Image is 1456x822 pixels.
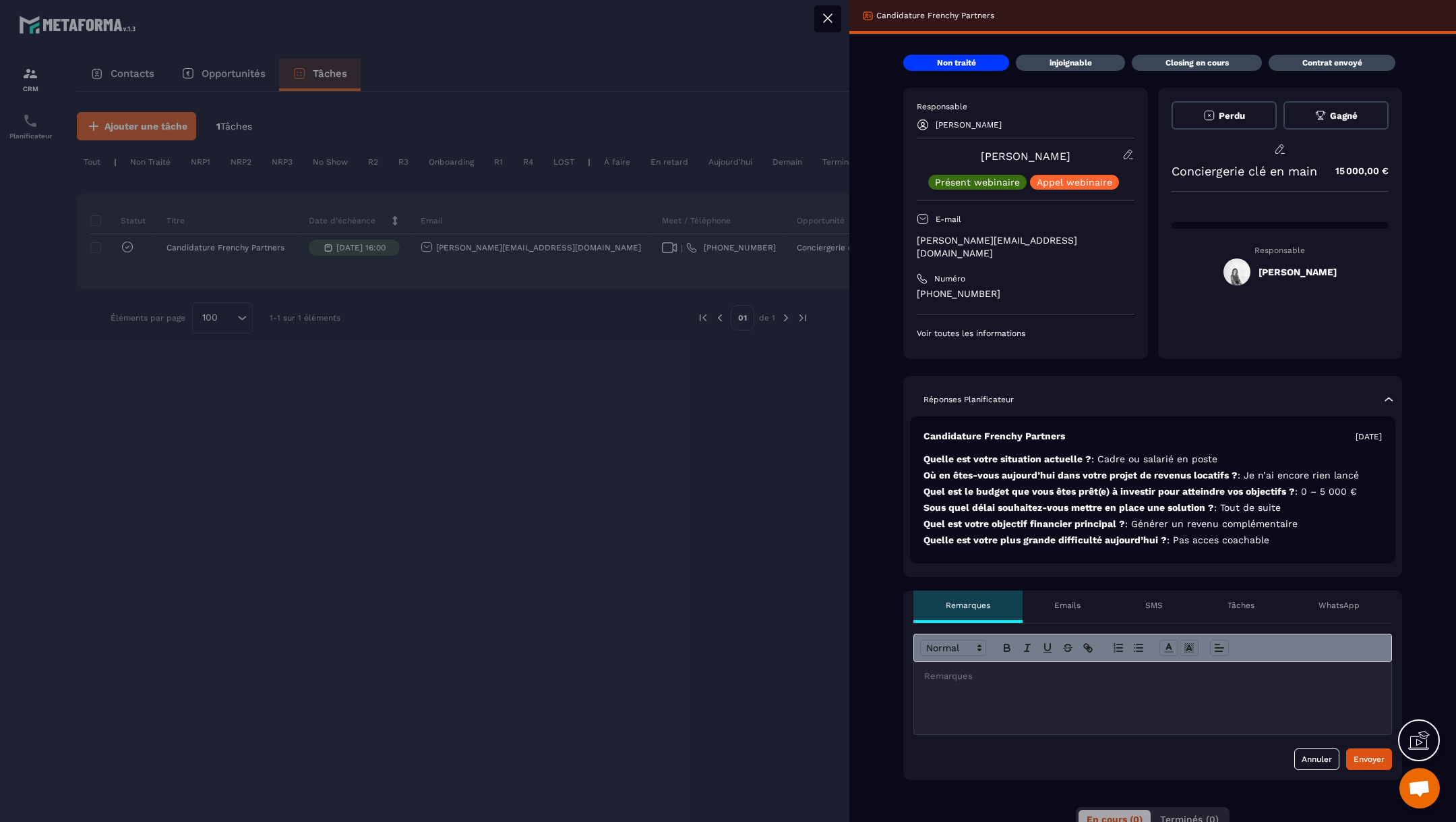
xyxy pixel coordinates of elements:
[936,214,961,225] p: E-mail
[917,328,1134,339] p: Voir toutes les informations
[1356,431,1382,442] p: [DATE]
[917,287,1134,300] p: [PHONE_NUMBER]
[1091,454,1217,464] span: : Cadre ou salarié en poste
[923,518,1382,530] p: Quel est votre objectif financier principal ?
[937,57,976,68] p: Non traité
[1167,535,1269,545] span: : Pas acces coachable
[923,485,1382,498] p: Quel est le budget que vous êtes prêt(e) à investir pour atteindre vos objectifs ?
[923,501,1382,514] p: Sous quel délai souhaitez-vous mettre en place une solution ?
[946,600,990,611] p: Remarques
[1283,101,1389,130] button: Gagné
[1322,158,1389,184] p: 15 000,00 €
[1214,502,1281,513] span: : Tout de suite
[923,469,1382,482] p: Où en êtes-vous aujourd’hui dans votre projet de revenus locatifs ?
[981,150,1070,163] a: [PERSON_NAME]
[917,101,1134,112] p: Responsable
[923,453,1382,466] p: Quelle est votre situation actuelle ?
[934,273,965,284] p: Numéro
[935,177,1020,187] p: Présent webinaire
[1318,600,1360,611] p: WhatsApp
[1238,470,1359,481] span: : Je n’ai encore rien lancé
[923,430,1065,443] p: Candidature Frenchy Partners
[1125,518,1298,529] span: : Générer un revenu complémentaire
[1295,486,1357,497] span: : 0 – 5 000 €
[1294,748,1339,770] button: Annuler
[1302,57,1362,68] p: Contrat envoyé
[1227,600,1254,611] p: Tâches
[1172,164,1317,178] p: Conciergerie clé en main
[1165,57,1229,68] p: Closing en cours
[1054,600,1081,611] p: Emails
[1219,111,1245,121] span: Perdu
[1354,752,1385,766] div: Envoyer
[923,394,1014,405] p: Réponses Planificateur
[1172,101,1277,130] button: Perdu
[936,120,1002,130] p: [PERSON_NAME]
[923,534,1382,547] p: Quelle est votre plus grande difficulté aujourd’hui ?
[1330,111,1358,121] span: Gagné
[1172,246,1389,255] p: Responsable
[1037,177,1112,187] p: Appel webinaire
[1346,748,1392,770] button: Envoyer
[876,10,994,21] p: Candidature Frenchy Partners
[1050,57,1092,68] p: injoignable
[1145,600,1163,611] p: SMS
[1399,768,1440,809] div: Ouvrir le chat
[917,234,1134,260] p: [PERSON_NAME][EMAIL_ADDRESS][DOMAIN_NAME]
[1258,267,1337,277] h5: [PERSON_NAME]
